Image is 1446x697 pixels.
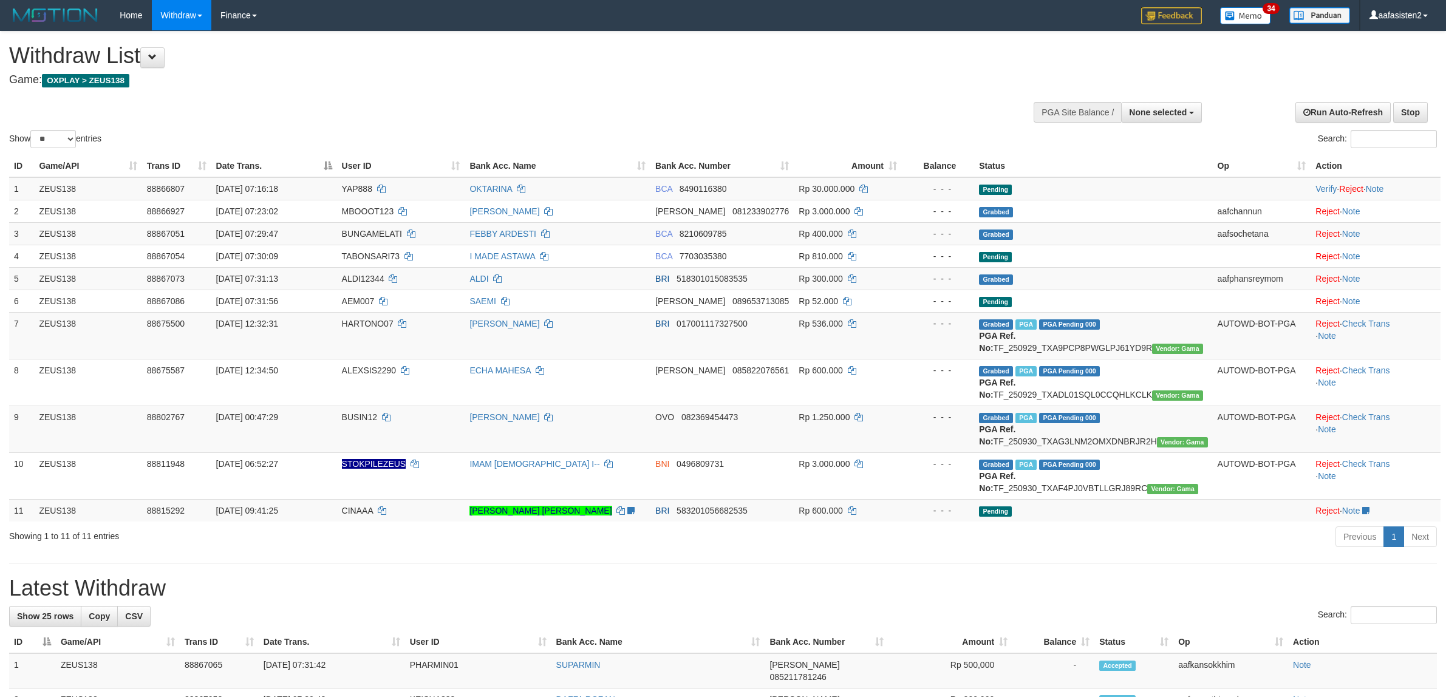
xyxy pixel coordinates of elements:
[216,506,278,515] span: [DATE] 09:41:25
[979,506,1012,517] span: Pending
[9,44,952,68] h1: Withdraw List
[1315,206,1340,216] a: Reject
[9,606,81,627] a: Show 25 rows
[1315,506,1340,515] a: Reject
[9,177,34,200] td: 1
[680,251,727,261] span: Copy 7703035380 to clipboard
[888,631,1012,653] th: Amount: activate to sort column ascending
[1015,366,1037,376] span: Marked by aafpengsreynich
[556,660,601,670] a: SUPARMIN
[974,452,1212,499] td: TF_250930_TXAF4PJ0VBTLLGRJ89RC
[1039,366,1100,376] span: PGA Pending
[216,184,278,194] span: [DATE] 07:16:18
[9,74,952,86] h4: Game:
[799,459,850,469] span: Rp 3.000.000
[1039,319,1100,330] span: PGA Pending
[1383,526,1404,547] a: 1
[469,296,496,306] a: SAEMI
[34,406,142,452] td: ZEUS138
[180,653,259,688] td: 88867065
[907,228,969,240] div: - - -
[1311,222,1441,245] td: ·
[147,229,185,239] span: 88867051
[1318,331,1336,341] a: Note
[34,245,142,267] td: ZEUS138
[117,606,151,627] a: CSV
[979,319,1013,330] span: Grabbed
[979,460,1013,470] span: Grabbed
[1213,452,1311,499] td: AUTOWD-BOT-PGA
[1039,413,1100,423] span: PGA Pending
[1315,229,1340,239] a: Reject
[655,319,669,328] span: BRI
[655,251,672,261] span: BCA
[1311,177,1441,200] td: · ·
[1403,526,1437,547] a: Next
[34,200,142,222] td: ZEUS138
[337,155,465,177] th: User ID: activate to sort column ascending
[34,222,142,245] td: ZEUS138
[1342,229,1360,239] a: Note
[1315,184,1337,194] a: Verify
[216,206,278,216] span: [DATE] 07:23:02
[9,222,34,245] td: 3
[259,653,405,688] td: [DATE] 07:31:42
[9,290,34,312] td: 6
[681,412,738,422] span: Copy 082369454473 to clipboard
[1213,359,1311,406] td: AUTOWD-BOT-PGA
[1335,526,1384,547] a: Previous
[799,274,842,284] span: Rp 300.000
[9,155,34,177] th: ID
[551,631,765,653] th: Bank Acc. Name: activate to sort column ascending
[1342,296,1360,306] a: Note
[9,200,34,222] td: 2
[56,631,180,653] th: Game/API: activate to sort column ascending
[342,506,373,515] span: CINAAA
[799,251,842,261] span: Rp 810.000
[469,459,599,469] a: IMAM [DEMOGRAPHIC_DATA] I--
[9,499,34,522] td: 11
[1157,437,1208,447] span: Vendor URL: https://trx31.1velocity.biz
[769,672,826,682] span: Copy 085211781246 to clipboard
[147,206,185,216] span: 88866927
[1213,267,1311,290] td: aafphansreymom
[1263,3,1279,14] span: 34
[655,206,725,216] span: [PERSON_NAME]
[655,229,672,239] span: BCA
[799,206,850,216] span: Rp 3.000.000
[1015,413,1037,423] span: Marked by aafsreyleap
[1152,390,1203,401] span: Vendor URL: https://trx31.1velocity.biz
[650,155,794,177] th: Bank Acc. Number: activate to sort column ascending
[34,155,142,177] th: Game/API: activate to sort column ascending
[56,653,180,688] td: ZEUS138
[1342,319,1390,328] a: Check Trans
[34,359,142,406] td: ZEUS138
[405,631,551,653] th: User ID: activate to sort column ascending
[902,155,974,177] th: Balance
[469,206,539,216] a: [PERSON_NAME]
[1311,499,1441,522] td: ·
[1311,245,1441,267] td: ·
[34,499,142,522] td: ZEUS138
[1318,130,1437,148] label: Search:
[342,274,384,284] span: ALDI12344
[1311,290,1441,312] td: ·
[1311,312,1441,359] td: · ·
[907,458,969,470] div: - - -
[342,184,372,194] span: YAP888
[1015,460,1037,470] span: Marked by aafsreyleap
[147,274,185,284] span: 88867073
[342,206,394,216] span: MBOOOT123
[974,312,1212,359] td: TF_250929_TXA9PCP8PWGLPJ61YD9R
[1315,365,1340,375] a: Reject
[974,155,1212,177] th: Status
[9,452,34,499] td: 10
[34,177,142,200] td: ZEUS138
[1315,251,1340,261] a: Reject
[469,184,512,194] a: OKTARINA
[469,365,530,375] a: ECHA MAHESA
[469,412,539,422] a: [PERSON_NAME]
[1315,459,1340,469] a: Reject
[9,631,56,653] th: ID: activate to sort column descending
[974,406,1212,452] td: TF_250930_TXAG3LNM2OMXDNBRJR2H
